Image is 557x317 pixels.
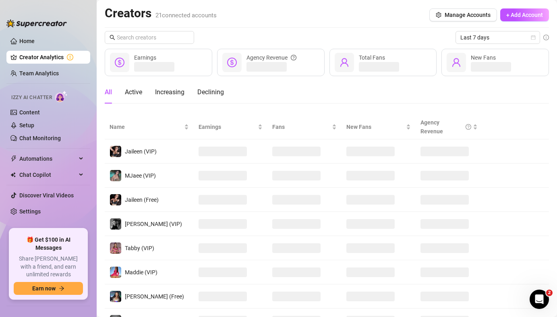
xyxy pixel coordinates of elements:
[10,172,16,178] img: Chat Copilot
[19,51,84,64] a: Creator Analytics exclamation-circle
[125,221,182,227] span: [PERSON_NAME] (VIP)
[110,194,121,205] img: Jaileen (Free)
[6,19,67,27] img: logo-BBDzfeDw.svg
[19,70,59,77] a: Team Analytics
[14,282,83,295] button: Earn nowarrow-right
[125,293,184,300] span: [PERSON_NAME] (Free)
[155,87,184,97] div: Increasing
[125,197,159,203] span: Jaileen (Free)
[466,118,471,136] span: question-circle
[506,12,543,18] span: + Add Account
[11,94,52,102] span: Izzy AI Chatter
[429,8,497,21] button: Manage Accounts
[110,122,182,131] span: Name
[110,170,121,181] img: MJaee (VIP)
[420,118,471,136] div: Agency Revenue
[125,148,157,155] span: Jaileen (VIP)
[19,152,77,165] span: Automations
[543,35,549,40] span: info-circle
[14,255,83,279] span: Share [PERSON_NAME] with a friend, and earn unlimited rewards
[155,12,217,19] span: 21 connected accounts
[125,269,157,276] span: Maddie (VIP)
[110,35,115,40] span: search
[110,267,121,278] img: Maddie (VIP)
[436,12,441,18] span: setting
[194,115,268,139] th: Earnings
[19,135,61,141] a: Chat Monitoring
[117,33,183,42] input: Search creators
[267,115,342,139] th: Fans
[199,122,257,131] span: Earnings
[19,109,40,116] a: Content
[19,122,34,128] a: Setup
[19,192,74,199] a: Discover Viral Videos
[59,286,64,291] span: arrow-right
[530,290,549,309] iframe: Intercom live chat
[110,218,121,230] img: Kennedy (VIP)
[105,87,112,97] div: All
[451,58,461,67] span: user
[291,53,296,62] span: question-circle
[125,245,154,251] span: Tabby (VIP)
[115,58,124,67] span: dollar-circle
[531,35,536,40] span: calendar
[471,54,496,61] span: New Fans
[110,291,121,302] img: Maddie (Free)
[10,155,17,162] span: thunderbolt
[19,168,77,181] span: Chat Copilot
[197,87,224,97] div: Declining
[55,91,68,102] img: AI Chatter
[342,115,416,139] th: New Fans
[346,122,404,131] span: New Fans
[445,12,491,18] span: Manage Accounts
[105,115,194,139] th: Name
[125,87,142,97] div: Active
[110,242,121,254] img: Tabby (VIP)
[546,290,553,296] span: 2
[14,236,83,252] span: 🎁 Get $100 in AI Messages
[272,122,330,131] span: Fans
[105,6,217,21] h2: Creators
[110,146,121,157] img: Jaileen (VIP)
[500,8,549,21] button: + Add Account
[359,54,385,61] span: Total Fans
[246,53,296,62] div: Agency Revenue
[227,58,237,67] span: dollar-circle
[32,285,56,292] span: Earn now
[460,31,535,44] span: Last 7 days
[134,54,156,61] span: Earnings
[340,58,349,67] span: user
[19,38,35,44] a: Home
[125,172,156,179] span: MJaee (VIP)
[19,208,41,215] a: Settings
